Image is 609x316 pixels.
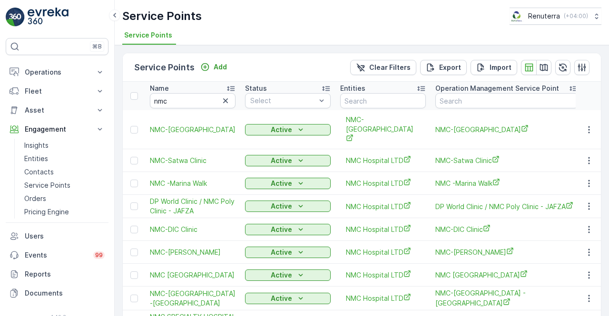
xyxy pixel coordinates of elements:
[150,270,236,280] span: NMC [GEOGRAPHIC_DATA]
[435,288,578,308] span: NMC-[GEOGRAPHIC_DATA] -[GEOGRAPHIC_DATA]
[245,178,331,189] button: Active
[271,270,292,280] p: Active
[130,202,138,210] div: Toggle Row Selected
[439,63,461,72] p: Export
[6,265,108,284] a: Reports
[271,125,292,134] p: Active
[435,224,578,234] span: NMC-DIC Clinic
[20,192,108,205] a: Orders
[20,179,108,192] a: Service Points
[150,289,236,308] a: NMC-New Medical Center -Deira
[271,248,292,257] p: Active
[25,105,89,115] p: Asset
[435,93,578,108] input: Search
[435,124,578,134] span: NMC-[GEOGRAPHIC_DATA]
[130,249,138,256] div: Toggle Row Selected
[124,30,172,40] span: Service Points
[24,181,70,190] p: Service Points
[350,60,416,75] button: Clear Filters
[245,124,331,135] button: Active
[435,201,578,211] a: DP World Clinic / NMC Poly Clinic - JAFZA
[130,271,138,279] div: Toggle Row Selected
[25,86,89,96] p: Fleet
[150,179,236,188] a: NMC -Marina Walk
[24,207,69,217] p: Pricing Engine
[130,157,138,164] div: Toggle Row Selected
[435,247,578,257] span: NMC-[PERSON_NAME]
[196,61,231,73] button: Add
[6,120,108,139] button: Engagement
[245,84,267,93] p: Status
[150,125,236,134] a: NMC-Nakheel Mall
[25,250,88,260] p: Events
[420,60,467,75] button: Export
[435,288,578,308] a: NMC-New Medical Center -Deira
[435,155,578,165] span: NMC-Satwa Clinic
[6,246,108,265] a: Events99
[92,43,102,50] p: ⌘B
[150,289,236,308] span: NMC-[GEOGRAPHIC_DATA] -[GEOGRAPHIC_DATA]
[25,231,105,241] p: Users
[490,63,511,72] p: Import
[245,201,331,212] button: Active
[250,96,316,105] p: Select
[245,155,331,166] button: Active
[130,126,138,134] div: Toggle Row Selected
[346,178,420,188] span: NMC Hospital LTD
[130,180,138,187] div: Toggle Row Selected
[6,8,25,27] img: logo
[150,270,236,280] a: NMC Amala Medical Center
[245,293,331,304] button: Active
[510,11,524,21] img: Screenshot_2024-07-26_at_13.33.01.png
[271,294,292,303] p: Active
[150,156,236,165] span: NMC-Satwa Clinic
[20,205,108,219] a: Pricing Engine
[25,269,105,279] p: Reports
[150,197,236,216] a: DP World Clinic / NMC Poly Clinic - JAFZA
[6,227,108,246] a: Users
[24,141,49,150] p: Insights
[346,293,420,303] a: NMC Hospital LTD
[435,270,578,280] a: NMC Amala Medical Center
[435,84,559,93] p: Operation Management Service Point
[24,194,46,203] p: Orders
[346,224,420,234] a: NMC Hospital LTD
[24,154,48,163] p: Entities
[25,67,89,77] p: Operations
[340,93,426,108] input: Search
[214,62,227,72] p: Add
[6,63,108,82] button: Operations
[20,165,108,179] a: Contacts
[28,8,69,27] img: logo_light-DOdMpM7g.png
[346,155,420,165] a: NMC Hospital LTD
[6,284,108,303] a: Documents
[271,225,292,234] p: Active
[528,11,560,21] p: Renuterra
[150,84,169,93] p: Name
[346,247,420,257] a: NMC Hospital LTD
[25,124,89,134] p: Engagement
[245,269,331,281] button: Active
[130,295,138,302] div: Toggle Row Selected
[20,139,108,152] a: Insights
[346,201,420,211] a: NMC Hospital LTD
[134,61,195,74] p: Service Points
[150,93,236,108] input: Search
[346,270,420,280] a: NMC Hospital LTD
[564,12,588,20] p: ( +04:00 )
[6,82,108,101] button: Fleet
[150,225,236,234] a: NMC-DIC Clinic
[435,178,578,188] a: NMC -Marina Walk
[150,248,236,257] span: NMC-[PERSON_NAME]
[340,84,365,93] p: Entities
